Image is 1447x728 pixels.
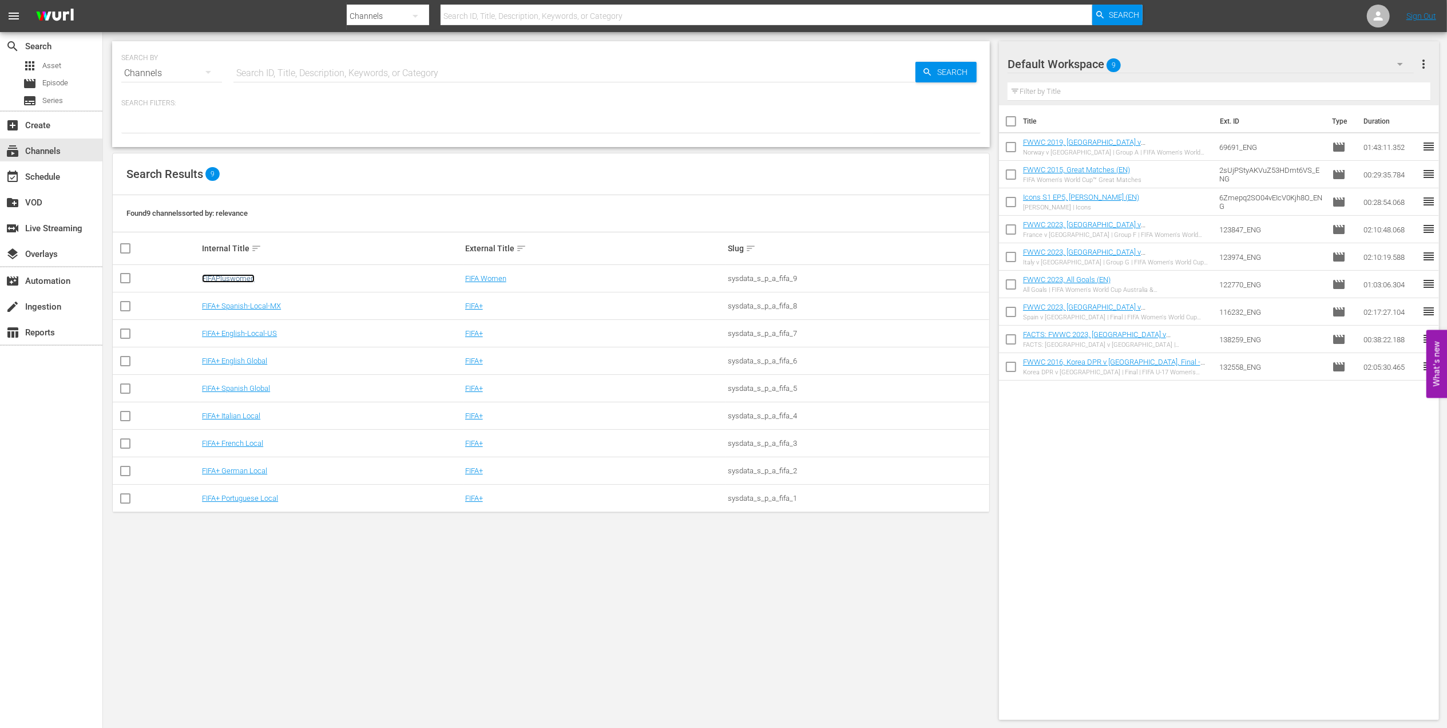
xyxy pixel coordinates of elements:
[1008,48,1414,80] div: Default Workspace
[205,167,220,181] span: 9
[933,62,977,82] span: Search
[27,3,82,30] img: ans4CAIJ8jUAAAAAAAAAAAAAAAAAAAAAAAAgQb4GAAAAAAAAAAAAAAAAAAAAAAAAJMjXAAAAAAAAAAAAAAAAAAAAAAAAgAT5G...
[728,466,988,475] div: sysdata_s_p_a_fifa_2
[1426,330,1447,398] button: Open Feedback Widget
[728,439,988,448] div: sysdata_s_p_a_fifa_3
[1215,216,1328,243] td: 123847_ENG
[1023,248,1145,265] a: FWWC 2023, [GEOGRAPHIC_DATA] v [GEOGRAPHIC_DATA] (EN)
[202,242,462,255] div: Internal Title
[1332,250,1346,264] span: Episode
[1023,165,1130,174] a: FWWC 2015, Great Matches (EN)
[6,196,19,209] span: VOD
[1023,231,1210,239] div: France v [GEOGRAPHIC_DATA] | Group F | FIFA Women's World Cup [GEOGRAPHIC_DATA] & [GEOGRAPHIC_DAT...
[1215,243,1328,271] td: 123974_ENG
[1417,50,1430,78] button: more_vert
[465,357,483,365] a: FIFA+
[728,384,988,393] div: sysdata_s_p_a_fifa_5
[1422,167,1436,181] span: reorder
[1422,140,1436,153] span: reorder
[23,94,37,108] span: Series
[1092,5,1143,25] button: Search
[1422,222,1436,236] span: reorder
[6,118,19,132] span: Create
[465,274,506,283] a: FIFA Women
[465,412,483,420] a: FIFA+
[1023,330,1171,347] a: FACTS: FWWC 2023, [GEOGRAPHIC_DATA] v [GEOGRAPHIC_DATA] (EN)
[7,9,21,23] span: menu
[1213,105,1325,137] th: Ext. ID
[1422,304,1436,318] span: reorder
[251,243,261,254] span: sort
[1107,53,1121,77] span: 9
[23,59,37,73] span: Asset
[1023,275,1111,284] a: FWWC 2023, All Goals (EN)
[202,274,255,283] a: FIFAPluswomen
[1332,360,1346,374] span: Episode
[746,243,756,254] span: sort
[202,466,267,475] a: FIFA+ German Local
[202,357,267,365] a: FIFA+ English Global
[23,77,37,90] span: Episode
[1359,161,1422,188] td: 00:29:35.784
[915,62,977,82] button: Search
[1023,149,1210,156] div: Norway v [GEOGRAPHIC_DATA] | Group A | FIFA Women's World Cup [GEOGRAPHIC_DATA] 2019™ | Full Matc...
[42,77,68,89] span: Episode
[465,466,483,475] a: FIFA+
[1109,5,1139,25] span: Search
[728,412,988,420] div: sysdata_s_p_a_fifa_4
[1023,193,1139,201] a: Icons S1 EP5, [PERSON_NAME] (EN)
[1359,216,1422,243] td: 02:10:48.068
[126,209,248,217] span: Found 9 channels sorted by: relevance
[1215,271,1328,298] td: 122770_ENG
[1023,314,1210,321] div: Spain v [GEOGRAPHIC_DATA] | Final | FIFA Women's World Cup Australia & [GEOGRAPHIC_DATA] 2023™ | ...
[1215,326,1328,353] td: 138259_ENG
[1215,133,1328,161] td: 69691_ENG
[728,302,988,310] div: sysdata_s_p_a_fifa_8
[1422,332,1436,346] span: reorder
[1023,176,1141,184] div: FIFA Women's World Cup™ Great Matches
[1023,259,1210,266] div: Italy v [GEOGRAPHIC_DATA] | Group G | FIFA Women's World Cup [GEOGRAPHIC_DATA] & [GEOGRAPHIC_DATA...
[1023,369,1210,376] div: Korea DPR v [GEOGRAPHIC_DATA] | Final | FIFA U-17 Women's World Cup Jordan 2016™ | Full Match Replay
[1023,358,1205,375] a: FWWC 2016, Korea DPR v [GEOGRAPHIC_DATA], Final - FMR (EN)
[6,170,19,184] span: Schedule
[1332,223,1346,236] span: Episode
[6,326,19,339] span: Reports
[1406,11,1436,21] a: Sign Out
[6,247,19,261] span: Overlays
[1325,105,1357,137] th: Type
[6,39,19,53] span: Search
[42,95,63,106] span: Series
[1422,250,1436,263] span: reorder
[728,329,988,338] div: sysdata_s_p_a_fifa_7
[728,242,988,255] div: Slug
[1357,105,1425,137] th: Duration
[6,144,19,158] span: Channels
[1422,277,1436,291] span: reorder
[202,302,281,310] a: FIFA+ Spanish-Local-MX
[1023,204,1139,211] div: [PERSON_NAME] | Icons
[465,494,483,503] a: FIFA+
[516,243,526,254] span: sort
[121,98,981,108] p: Search Filters:
[1215,353,1328,381] td: 132558_ENG
[1023,286,1210,294] div: All Goals | FIFA Women's World Cup Australia & [GEOGRAPHIC_DATA] 2023™
[6,300,19,314] span: Ingestion
[465,329,483,338] a: FIFA+
[42,60,61,72] span: Asset
[121,57,222,89] div: Channels
[1359,326,1422,353] td: 00:38:22.188
[1359,298,1422,326] td: 02:17:27.104
[1215,188,1328,216] td: 6Zmepq2SO04vEIcV0Kjh8O_ENG
[1215,161,1328,188] td: 2sUjPStyAKVuZ53HDmt6VS_ENG
[1332,278,1346,291] span: Episode
[1215,298,1328,326] td: 116232_ENG
[465,242,725,255] div: External Title
[1422,195,1436,208] span: reorder
[1359,188,1422,216] td: 00:28:54.068
[1023,303,1145,320] a: FWWC 2023, [GEOGRAPHIC_DATA] v [GEOGRAPHIC_DATA] (EN)
[465,439,483,448] a: FIFA+
[1359,353,1422,381] td: 02:05:30.465
[1332,140,1346,154] span: Episode
[6,221,19,235] span: Live Streaming
[1359,133,1422,161] td: 01:43:11.352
